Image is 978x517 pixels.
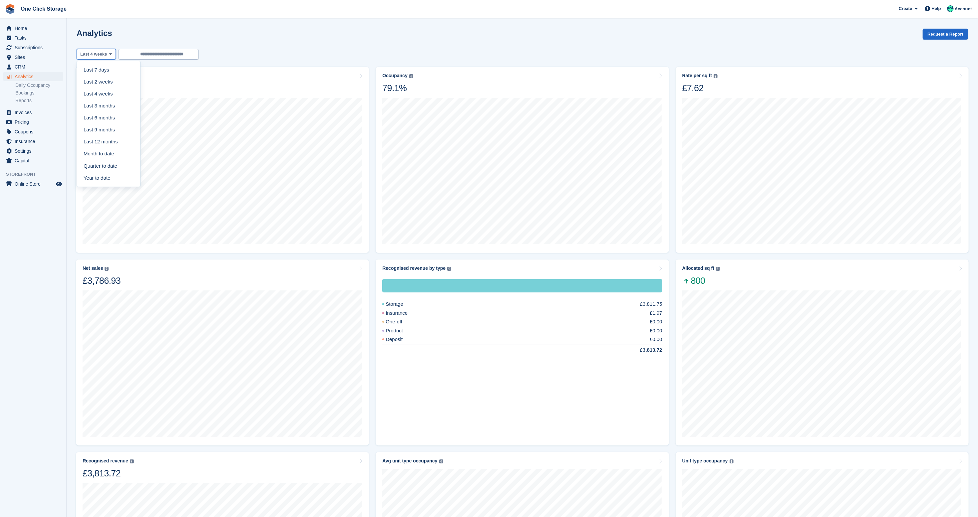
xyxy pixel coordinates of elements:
[3,53,63,62] a: menu
[15,97,63,104] a: Reports
[932,5,941,12] span: Help
[382,309,424,317] div: Insurance
[83,265,103,271] div: Net sales
[18,3,69,14] a: One Click Storage
[923,29,968,40] button: Request a Report
[15,24,55,33] span: Home
[447,267,451,271] img: icon-info-grey-7440780725fd019a000dd9b08b2336e03edf1995a4989e88bcd33f0948082b44.svg
[947,5,954,12] img: Katy Forster
[382,83,413,94] div: 79.1%
[650,318,662,326] div: £0.00
[15,117,55,127] span: Pricing
[899,5,912,12] span: Create
[80,136,138,148] a: Last 12 months
[15,90,63,96] a: Bookings
[83,468,134,479] div: £3,813.72
[650,327,662,335] div: £0.00
[15,108,55,117] span: Invoices
[77,29,112,38] h2: Analytics
[80,124,138,136] a: Last 9 months
[3,127,63,136] a: menu
[624,346,662,354] div: £3,813.72
[3,117,63,127] a: menu
[80,148,138,160] a: Month to date
[682,458,728,464] div: Unit type occupancy
[3,72,63,81] a: menu
[83,458,128,464] div: Recognised revenue
[650,309,662,317] div: £1.97
[716,267,720,271] img: icon-info-grey-7440780725fd019a000dd9b08b2336e03edf1995a4989e88bcd33f0948082b44.svg
[3,33,63,43] a: menu
[439,459,443,463] img: icon-info-grey-7440780725fd019a000dd9b08b2336e03edf1995a4989e88bcd33f0948082b44.svg
[409,74,413,78] img: icon-info-grey-7440780725fd019a000dd9b08b2336e03edf1995a4989e88bcd33f0948082b44.svg
[80,160,138,172] a: Quarter to date
[15,82,63,88] a: Daily Occupancy
[15,53,55,62] span: Sites
[650,336,662,343] div: £0.00
[3,108,63,117] a: menu
[15,72,55,81] span: Analytics
[382,265,446,271] div: Recognised revenue by type
[80,88,138,100] a: Last 4 weeks
[682,73,712,79] div: Rate per sq ft
[5,4,15,14] img: stora-icon-8386f47178a22dfd0bd8f6a31ec36ba5ce8667c1dd55bd0f319d3a0aa187defe.svg
[3,146,63,156] a: menu
[382,318,418,326] div: One-off
[80,76,138,88] a: Last 2 weeks
[15,156,55,165] span: Capital
[682,83,718,94] div: £7.62
[682,275,720,286] span: 800
[3,179,63,189] a: menu
[15,137,55,146] span: Insurance
[3,24,63,33] a: menu
[130,459,134,463] img: icon-info-grey-7440780725fd019a000dd9b08b2336e03edf1995a4989e88bcd33f0948082b44.svg
[83,275,121,286] div: £3,786.93
[382,336,419,343] div: Deposit
[640,300,662,308] div: £3,811.75
[3,62,63,72] a: menu
[382,327,419,335] div: Product
[15,33,55,43] span: Tasks
[80,64,138,76] a: Last 7 days
[77,49,116,60] button: Last 4 weeks
[55,180,63,188] a: Preview store
[3,156,63,165] a: menu
[80,172,138,184] a: Year to date
[15,43,55,52] span: Subscriptions
[382,300,419,308] div: Storage
[382,73,407,79] div: Occupancy
[382,279,662,292] div: Storage
[80,100,138,112] a: Last 3 months
[15,127,55,136] span: Coupons
[15,179,55,189] span: Online Store
[80,112,138,124] a: Last 6 months
[15,146,55,156] span: Settings
[682,265,714,271] div: Allocated sq ft
[955,6,972,12] span: Account
[3,43,63,52] a: menu
[105,267,109,271] img: icon-info-grey-7440780725fd019a000dd9b08b2336e03edf1995a4989e88bcd33f0948082b44.svg
[730,459,734,463] img: icon-info-grey-7440780725fd019a000dd9b08b2336e03edf1995a4989e88bcd33f0948082b44.svg
[3,137,63,146] a: menu
[382,458,437,464] div: Avg unit type occupancy
[714,74,718,78] img: icon-info-grey-7440780725fd019a000dd9b08b2336e03edf1995a4989e88bcd33f0948082b44.svg
[6,171,66,178] span: Storefront
[80,51,107,58] span: Last 4 weeks
[15,62,55,72] span: CRM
